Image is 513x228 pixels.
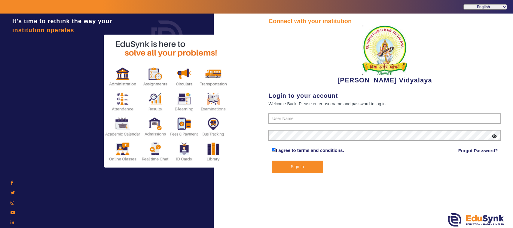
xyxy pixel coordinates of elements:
span: It's time to rethink the way your [12,18,112,24]
button: Sign In [272,161,323,173]
div: Welcome Back, Please enter username and password to log in [268,100,501,107]
span: institution operates [12,27,74,33]
img: login2.png [104,35,230,168]
a: I agree to terms and conditions. [276,148,344,153]
img: login.png [145,14,190,59]
a: Forgot Password? [458,147,498,154]
div: Connect with your institution [268,17,501,26]
img: edusynk.png [448,213,504,226]
img: 1f9ccde3-ca7c-4581-b515-4fcda2067381 [362,26,407,75]
div: Login to your account [268,91,501,100]
input: User Name [268,113,501,124]
div: [PERSON_NAME] Vidyalaya [268,26,501,85]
